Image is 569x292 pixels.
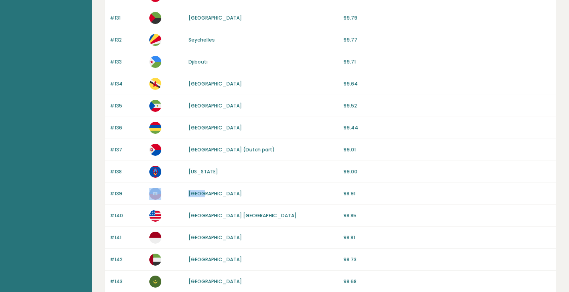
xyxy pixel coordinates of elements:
[188,124,242,131] a: [GEOGRAPHIC_DATA]
[188,58,208,65] a: Djibouti
[343,102,551,109] p: 99.52
[149,12,161,24] img: mq.svg
[110,190,145,197] p: #139
[149,166,161,178] img: gu.svg
[110,36,145,44] p: #132
[110,14,145,22] p: #131
[149,276,161,288] img: mr.svg
[343,124,551,131] p: 99.44
[149,78,161,90] img: bn.svg
[110,102,145,109] p: #135
[149,144,161,156] img: sx.svg
[149,100,161,112] img: gq.svg
[110,58,145,66] p: #133
[343,146,551,153] p: 99.01
[149,210,161,222] img: um.svg
[188,36,215,43] a: Seychelles
[343,234,551,241] p: 98.81
[110,234,145,241] p: #141
[149,254,161,266] img: ae.svg
[188,102,242,109] a: [GEOGRAPHIC_DATA]
[110,212,145,219] p: #140
[188,190,242,197] a: [GEOGRAPHIC_DATA]
[110,146,145,153] p: #137
[188,168,218,175] a: [US_STATE]
[188,80,242,87] a: [GEOGRAPHIC_DATA]
[188,278,242,285] a: [GEOGRAPHIC_DATA]
[343,190,551,197] p: 98.91
[343,168,551,175] p: 99.00
[149,122,161,134] img: mu.svg
[343,256,551,263] p: 98.73
[149,56,161,68] img: dj.svg
[110,168,145,175] p: #138
[110,278,145,285] p: #143
[343,14,551,22] p: 99.79
[188,234,242,241] a: [GEOGRAPHIC_DATA]
[188,256,242,263] a: [GEOGRAPHIC_DATA]
[343,278,551,285] p: 98.68
[110,124,145,131] p: #136
[149,34,161,46] img: sc.svg
[110,80,145,87] p: #134
[343,36,551,44] p: 99.77
[149,188,161,200] img: ht.svg
[110,256,145,263] p: #142
[343,80,551,87] p: 99.64
[188,14,242,21] a: [GEOGRAPHIC_DATA]
[343,58,551,66] p: 99.71
[343,212,551,219] p: 98.85
[188,146,275,153] a: [GEOGRAPHIC_DATA] (Dutch part)
[149,232,161,244] img: id.svg
[188,212,297,219] a: [GEOGRAPHIC_DATA] [GEOGRAPHIC_DATA]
